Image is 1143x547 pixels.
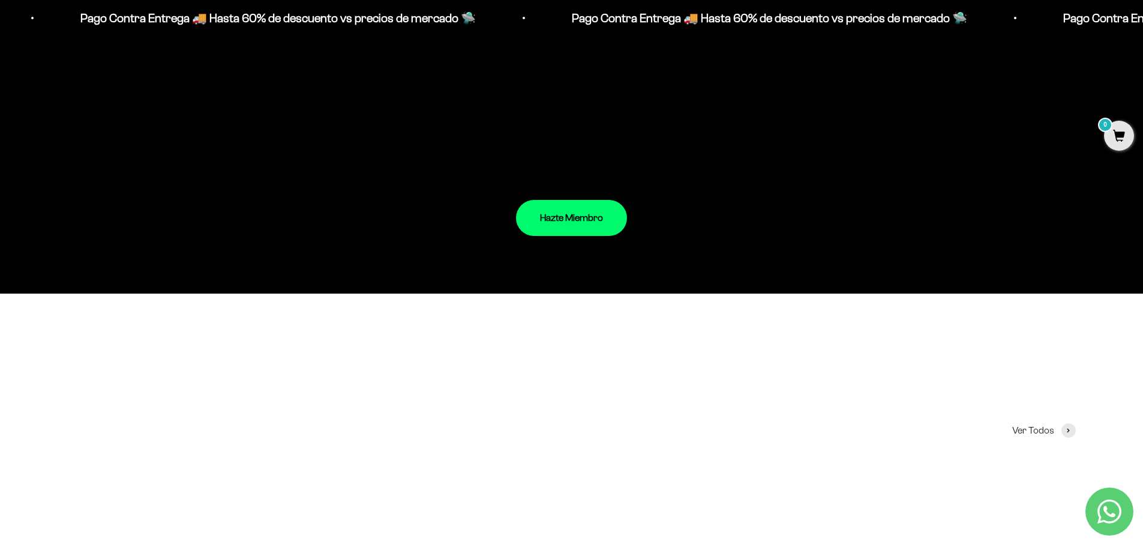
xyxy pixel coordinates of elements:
[1012,423,1076,438] a: Ver Todos
[79,8,475,28] p: Pago Contra Entrega 🚚 Hasta 60% de descuento vs precios de mercado 🛸
[1098,118,1112,132] mark: 0
[1012,423,1054,438] span: Ver Todos
[516,200,627,236] a: Hazte Miembro
[1104,130,1134,144] a: 0
[571,8,966,28] p: Pago Contra Entrega 🚚 Hasta 60% de descuento vs precios de mercado 🛸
